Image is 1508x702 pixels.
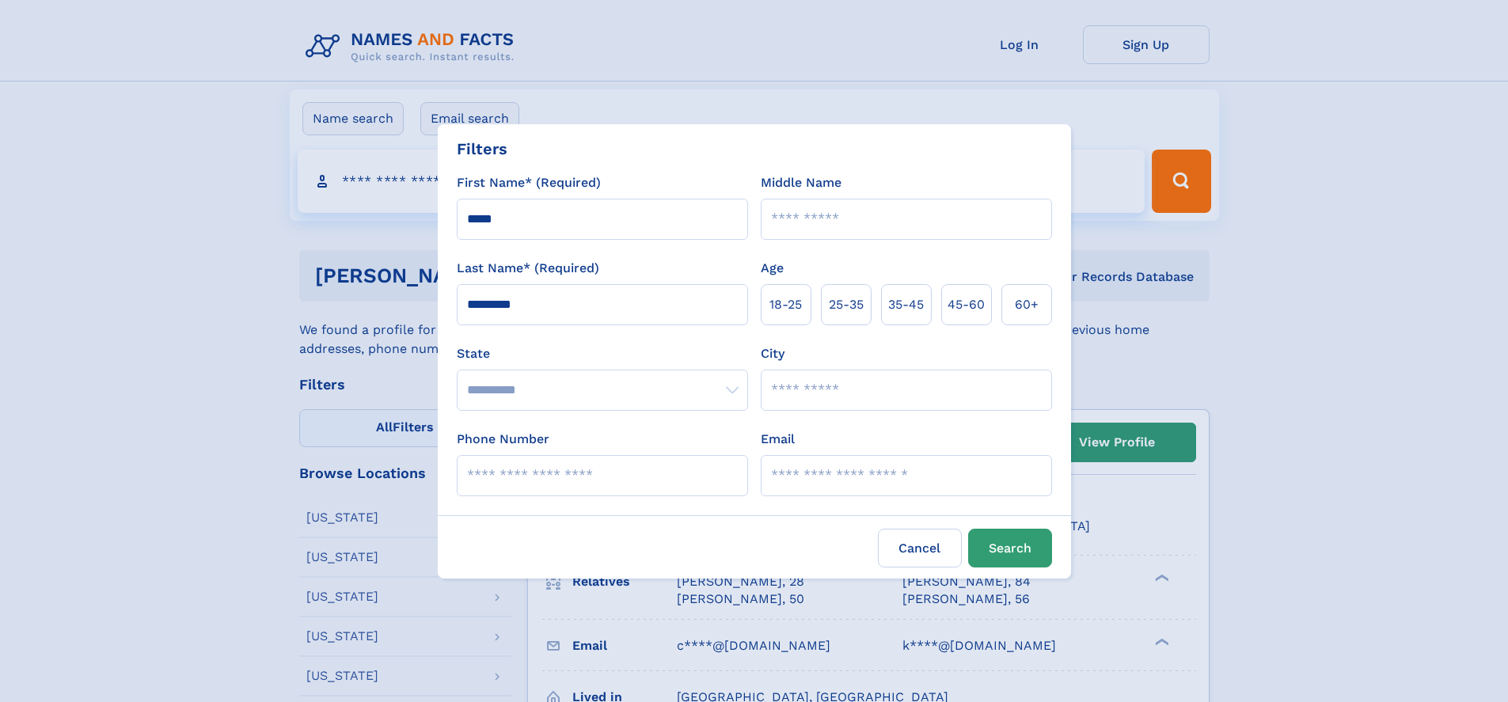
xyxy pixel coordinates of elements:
label: Age [761,259,784,278]
label: City [761,344,784,363]
label: First Name* (Required) [457,173,601,192]
label: Last Name* (Required) [457,259,599,278]
span: 60+ [1015,295,1039,314]
button: Search [968,529,1052,567]
div: Filters [457,137,507,161]
label: State [457,344,748,363]
span: 18‑25 [769,295,802,314]
label: Phone Number [457,430,549,449]
span: 35‑45 [888,295,924,314]
span: 45‑60 [948,295,985,314]
span: 25‑35 [829,295,864,314]
label: Cancel [878,529,962,567]
label: Email [761,430,795,449]
label: Middle Name [761,173,841,192]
